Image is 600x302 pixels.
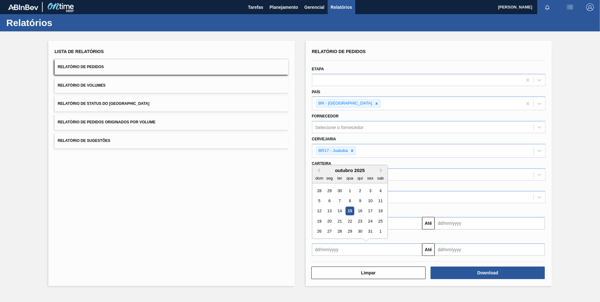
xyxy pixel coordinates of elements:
img: Logout [586,3,594,11]
img: userActions [566,3,574,11]
div: Choose domingo, 12 de outubro de 2025 [315,207,324,215]
input: dd/mm/yyyy [435,243,545,256]
div: Choose domingo, 5 de outubro de 2025 [315,197,324,205]
button: Notificações [537,3,557,12]
h1: Relatórios [6,19,118,26]
div: Choose segunda-feira, 27 de outubro de 2025 [325,227,334,235]
div: qua [346,174,354,182]
div: Choose domingo, 26 de outubro de 2025 [315,227,324,235]
span: Relatório de Volumes [58,83,105,88]
div: seg [325,174,334,182]
input: dd/mm/yyyy [435,217,545,229]
span: Relatório de Pedidos Originados por Volume [58,120,156,124]
button: Até [422,217,435,229]
label: País [312,90,320,94]
button: Relatório de Sugestões [55,133,288,148]
span: Relatório de Sugestões [58,138,110,143]
div: Choose segunda-feira, 29 de setembro de 2025 [325,186,334,195]
div: month 2025-10 [314,186,385,236]
div: Choose quinta-feira, 9 de outubro de 2025 [356,197,364,205]
div: BR - [GEOGRAPHIC_DATA] [317,100,373,107]
div: Choose quarta-feira, 29 de outubro de 2025 [346,227,354,235]
input: dd/mm/yyyy [312,243,422,256]
label: Carteira [312,161,331,166]
div: Choose sexta-feira, 31 de outubro de 2025 [366,227,374,235]
div: sex [366,174,374,182]
div: Choose segunda-feira, 13 de outubro de 2025 [325,207,334,215]
div: BR17 - Juatuba [317,147,349,155]
div: Choose quinta-feira, 2 de outubro de 2025 [356,186,364,195]
img: TNhmsLtSVTkK8tSr43FrP2fwEKptu5GPRR3wAAAABJRU5ErkJggg== [8,4,38,10]
div: Choose sábado, 4 de outubro de 2025 [376,186,384,195]
div: Choose domingo, 28 de setembro de 2025 [315,186,324,195]
div: Choose sábado, 18 de outubro de 2025 [376,207,384,215]
div: Choose terça-feira, 30 de setembro de 2025 [335,186,344,195]
button: Limpar [311,267,426,279]
span: Tarefas [248,3,263,11]
span: Gerencial [304,3,324,11]
button: Relatório de Status do [GEOGRAPHIC_DATA] [55,96,288,111]
button: Relatório de Pedidos Originados por Volume [55,115,288,130]
button: Previous Month [315,168,320,173]
div: Choose sexta-feira, 17 de outubro de 2025 [366,207,374,215]
button: Até [422,243,435,256]
label: Cervejaria [312,137,336,141]
button: Relatório de Volumes [55,78,288,93]
span: Relatório de Pedidos [312,49,366,54]
div: Choose terça-feira, 14 de outubro de 2025 [335,207,344,215]
span: Relatório de Status do [GEOGRAPHIC_DATA] [58,101,149,106]
div: Selecione o fornecedor [315,125,364,130]
div: Choose quarta-feira, 1 de outubro de 2025 [346,186,354,195]
div: Choose terça-feira, 7 de outubro de 2025 [335,197,344,205]
label: Fornecedor [312,114,339,118]
div: Choose sexta-feira, 24 de outubro de 2025 [366,217,374,225]
div: Choose quinta-feira, 30 de outubro de 2025 [356,227,364,235]
div: Choose quinta-feira, 16 de outubro de 2025 [356,207,364,215]
div: Choose quarta-feira, 15 de outubro de 2025 [346,207,354,215]
div: dom [315,174,324,182]
div: Choose quarta-feira, 22 de outubro de 2025 [346,217,354,225]
div: Choose segunda-feira, 20 de outubro de 2025 [325,217,334,225]
div: ter [335,174,344,182]
span: Relatórios [331,3,352,11]
div: Choose domingo, 19 de outubro de 2025 [315,217,324,225]
div: Choose segunda-feira, 6 de outubro de 2025 [325,197,334,205]
div: Choose sábado, 11 de outubro de 2025 [376,197,384,205]
label: Etapa [312,67,324,71]
span: Relatório de Pedidos [58,65,104,69]
span: Lista de Relatórios [55,49,104,54]
div: qui [356,174,364,182]
button: Download [431,267,545,279]
div: Choose quarta-feira, 8 de outubro de 2025 [346,197,354,205]
div: Choose sábado, 25 de outubro de 2025 [376,217,384,225]
div: Choose sexta-feira, 10 de outubro de 2025 [366,197,374,205]
button: Relatório de Pedidos [55,59,288,75]
div: outubro 2025 [312,168,388,173]
div: Choose sábado, 1 de novembro de 2025 [376,227,384,235]
div: Choose terça-feira, 28 de outubro de 2025 [335,227,344,235]
span: Planejamento [270,3,298,11]
div: Choose sexta-feira, 3 de outubro de 2025 [366,186,374,195]
div: Choose terça-feira, 21 de outubro de 2025 [335,217,344,225]
button: Next Month [380,168,384,173]
div: sab [376,174,384,182]
div: Choose quinta-feira, 23 de outubro de 2025 [356,217,364,225]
